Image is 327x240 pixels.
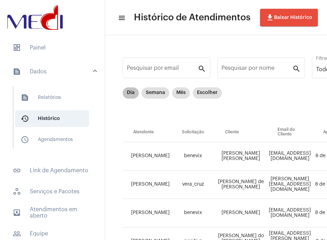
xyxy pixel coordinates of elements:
span: Serviços e Pacotes [7,183,98,200]
input: Pesquisar por email [127,66,198,73]
span: benevix [184,153,202,158]
mat-panel-title: Dados [13,67,94,76]
mat-icon: search [292,64,301,73]
mat-icon: file_download [266,13,274,22]
td: [PERSON_NAME] [214,199,267,227]
mat-icon: sidenav icon [118,14,125,22]
mat-icon: search [198,64,206,73]
th: Atendente [123,122,171,142]
span: Relatórios [15,89,89,106]
mat-icon: sidenav icon [13,67,21,76]
span: Agendamentos [15,131,89,148]
mat-expansion-panel-header: sidenav iconDados [4,60,105,83]
input: Pesquisar por nome [222,66,292,73]
mat-icon: sidenav icon [21,114,29,123]
span: sidenav icon [13,44,21,52]
mat-icon: sidenav icon [13,208,21,217]
span: Baixar Histórico [266,15,312,20]
th: Cliente [214,122,267,142]
span: Histórico de Atendimentos [134,12,251,23]
span: Atendimentos em aberto [7,204,98,221]
td: [EMAIL_ADDRESS][DOMAIN_NAME] [267,199,313,227]
span: Link de Agendamento [7,162,98,179]
img: d3a1b5fa-500b-b90f-5a1c-719c20e9830b.png [6,4,64,32]
span: Painel [7,39,98,56]
td: [PERSON_NAME] [123,199,171,227]
td: [PERSON_NAME] de [PERSON_NAME] [214,171,267,199]
th: Solicitação [171,122,214,142]
span: sidenav icon [13,187,21,196]
span: benevix [184,210,202,215]
mat-icon: sidenav icon [13,229,21,238]
td: [PERSON_NAME][EMAIL_ADDRESS][DOMAIN_NAME] [267,171,313,199]
td: [PERSON_NAME] [PERSON_NAME] [214,142,267,171]
td: [PERSON_NAME] [123,142,171,171]
span: Histórico [15,110,89,127]
mat-icon: sidenav icon [21,135,29,144]
mat-icon: sidenav icon [21,93,29,102]
td: [EMAIL_ADDRESS][DOMAIN_NAME] [267,142,313,171]
div: sidenav iconDados [4,83,105,158]
mat-icon: sidenav icon [13,166,21,175]
span: vera_cruz [182,182,204,187]
mat-chip: Mês [172,87,190,99]
th: Email do Cliente [267,122,313,142]
mat-chip: Escolher [193,87,222,99]
td: [PERSON_NAME] [123,171,171,199]
mat-chip: Semana [142,87,169,99]
button: Baixar Histórico [260,9,318,26]
mat-chip: Dia [123,87,139,99]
